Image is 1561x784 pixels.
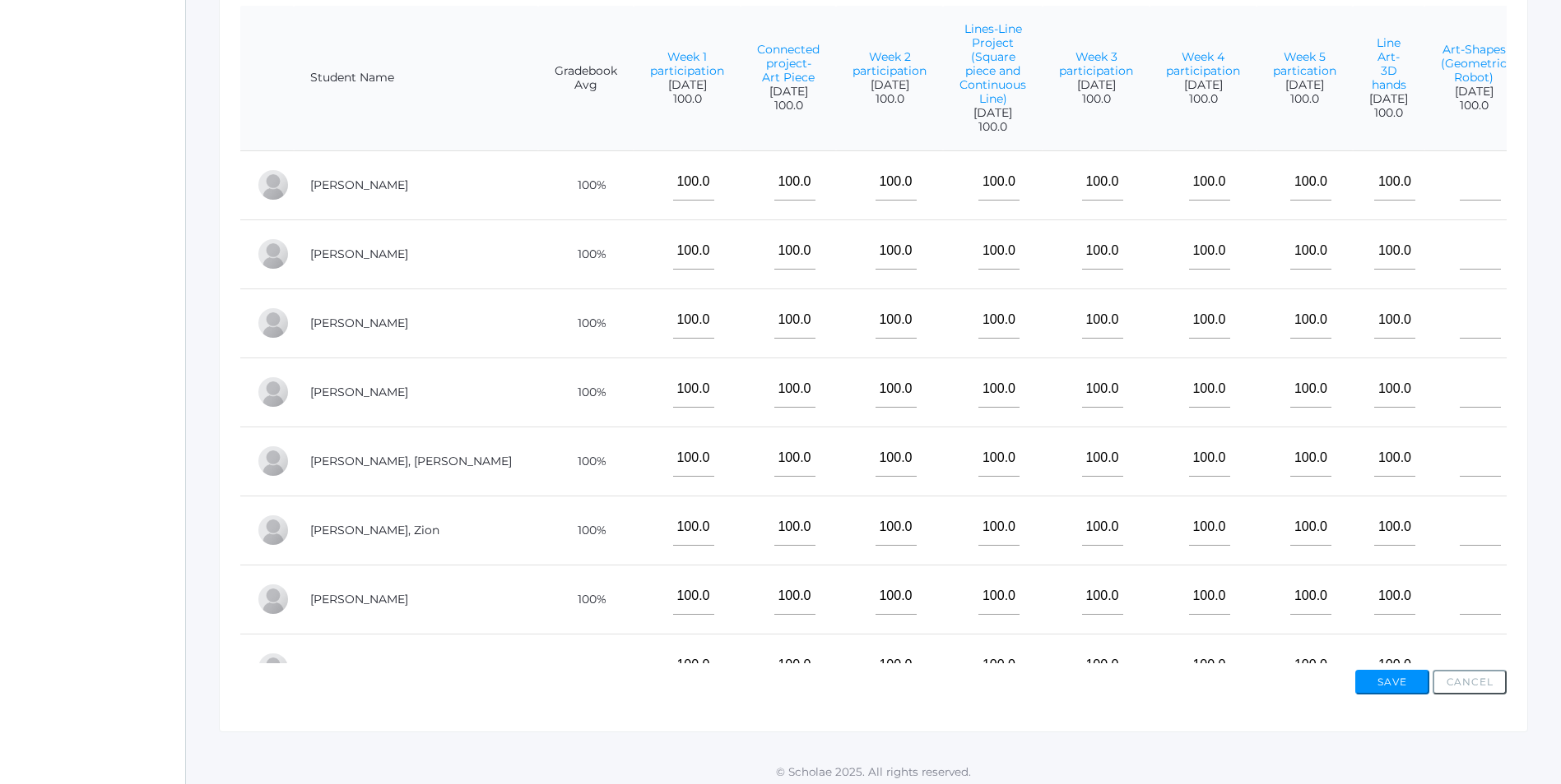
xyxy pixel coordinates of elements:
span: 100.0 [1059,92,1133,106]
span: 100.0 [1273,92,1336,106]
div: Claire Baker [257,168,290,201]
span: [DATE] [853,78,927,92]
td: 100% [538,288,634,357]
a: [PERSON_NAME] [310,316,408,330]
th: Gradebook Avg [538,6,634,151]
span: 100.0 [757,99,820,113]
td: 100% [538,496,634,565]
a: Week 5 partication [1273,49,1336,78]
a: [PERSON_NAME] [310,178,408,192]
a: Lines-Line Project (Square piece and Continuous Line) [959,21,1026,106]
a: Art-Shapes (Geometric Robot) [1441,42,1507,85]
span: [DATE] [959,106,1026,120]
span: 100.0 [1166,92,1240,106]
a: [PERSON_NAME] [310,385,408,399]
a: [PERSON_NAME] [310,247,408,261]
th: Student Name [294,6,538,151]
div: Emilia Diedrich [257,652,290,685]
span: [DATE] [1441,85,1507,99]
a: Week 2 participation [853,49,927,78]
span: 100.0 [959,120,1026,134]
a: [PERSON_NAME], [PERSON_NAME] [310,454,512,468]
a: Connected project-Art Piece [757,42,820,85]
div: Sullivan Clyne [257,445,290,477]
div: Vonn Diedrich [257,583,290,616]
span: 100.0 [1441,99,1507,113]
span: [DATE] [1369,92,1408,106]
td: 100% [538,357,634,427]
span: 100.0 [853,92,927,106]
span: 100.0 [1369,106,1408,120]
span: [DATE] [1273,78,1336,92]
a: Week 4 participation [1166,49,1240,78]
td: 100% [538,150,634,219]
span: 100.0 [650,92,724,106]
div: Graham Bassett [257,307,290,339]
span: [DATE] [1059,78,1133,92]
a: [PERSON_NAME] [310,661,408,676]
a: Week 3 participation [1059,49,1133,78]
td: 100% [538,219,634,288]
div: Josie Bassett [257,238,290,270]
span: [DATE] [650,78,724,92]
a: [PERSON_NAME], Zion [310,523,439,537]
td: 100% [538,634,634,703]
div: Elijah Benzinger-Stephens [257,376,290,408]
span: [DATE] [757,85,820,99]
p: © Scholae 2025. All rights reserved. [186,763,1561,780]
span: [DATE] [1166,78,1240,92]
button: Save [1355,670,1429,694]
a: Week 1 participation [650,49,724,78]
a: [PERSON_NAME] [310,592,408,606]
a: Line Art- 3D hands [1372,35,1406,92]
button: Cancel [1433,670,1507,694]
td: 100% [538,565,634,634]
div: Zion Davenport [257,514,290,546]
td: 100% [538,427,634,496]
